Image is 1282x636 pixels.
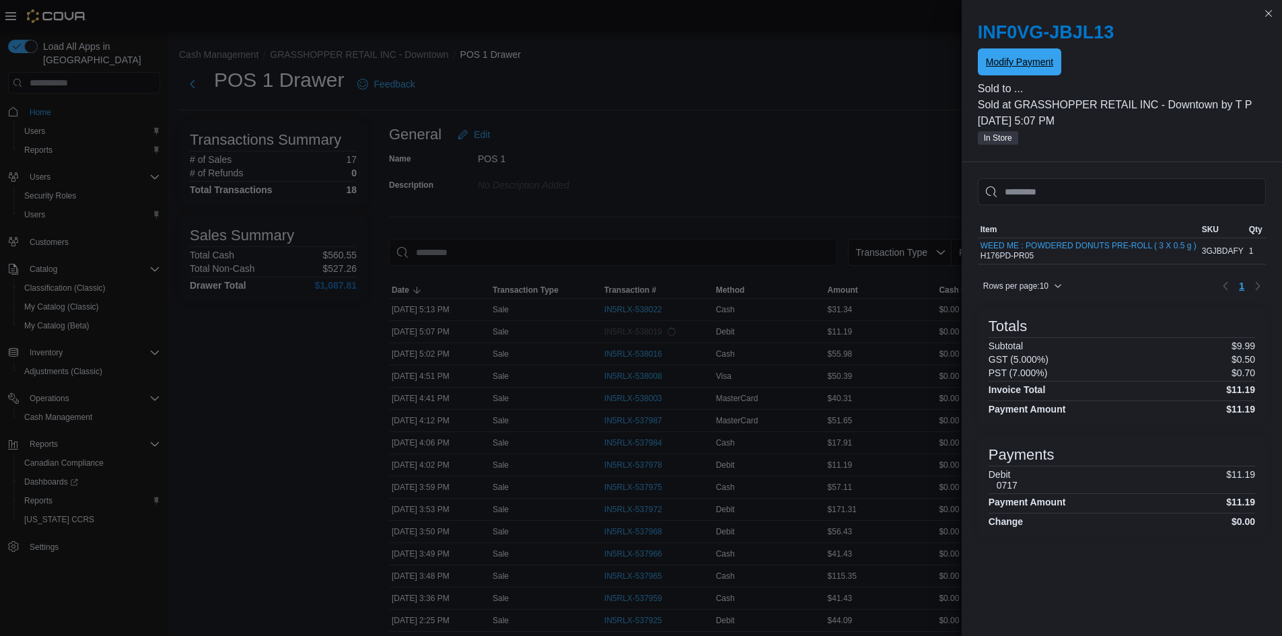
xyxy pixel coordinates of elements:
h3: Payments [989,447,1055,463]
input: This is a search bar. As you type, the results lower in the page will automatically filter. [978,178,1266,205]
h4: $11.19 [1226,404,1255,415]
button: SKU [1199,221,1246,238]
button: Rows per page:10 [978,278,1067,294]
p: $11.19 [1226,469,1255,491]
p: $0.50 [1232,354,1255,365]
div: 1 [1246,243,1265,259]
span: 1 [1239,279,1244,293]
p: $0.70 [1232,367,1255,378]
button: Item [978,221,1199,238]
span: Item [981,224,997,235]
h6: 0717 [997,480,1018,491]
h4: Payment Amount [989,497,1066,507]
span: In Store [984,132,1012,144]
span: Rows per page : 10 [983,281,1048,291]
h4: $0.00 [1232,516,1255,527]
button: Qty [1246,221,1265,238]
h6: Subtotal [989,341,1023,351]
span: 3GJBDAFY [1202,246,1244,256]
div: H176PD-PR05 [981,241,1197,261]
h2: INF0VG-JBJL13 [978,22,1266,43]
h4: $11.19 [1226,384,1255,395]
button: Next page [1250,278,1266,294]
h4: Payment Amount [989,404,1066,415]
button: Modify Payment [978,48,1061,75]
p: $9.99 [1232,341,1255,351]
p: Sold to ... [978,81,1266,97]
button: Page 1 of 1 [1234,275,1250,297]
p: Sold at GRASSHOPPER RETAIL INC - Downtown by T P [978,97,1266,113]
h6: GST (5.000%) [989,354,1048,365]
h3: Totals [989,318,1027,334]
ul: Pagination for table: MemoryTable from EuiInMemoryTable [1234,275,1250,297]
p: [DATE] 5:07 PM [978,113,1266,129]
span: SKU [1202,224,1219,235]
button: Previous page [1217,278,1234,294]
h6: Debit [989,469,1018,480]
h6: PST (7.000%) [989,367,1048,378]
h4: $11.19 [1226,497,1255,507]
nav: Pagination for table: MemoryTable from EuiInMemoryTable [1217,275,1266,297]
span: Modify Payment [986,55,1053,69]
span: In Store [978,131,1018,145]
h4: Invoice Total [989,384,1046,395]
h4: Change [989,516,1023,527]
button: Close this dialog [1260,5,1277,22]
span: Qty [1249,224,1262,235]
button: WEED ME : POWDERED DONUTS PRE-ROLL ( 3 X 0.5 g ) [981,241,1197,250]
